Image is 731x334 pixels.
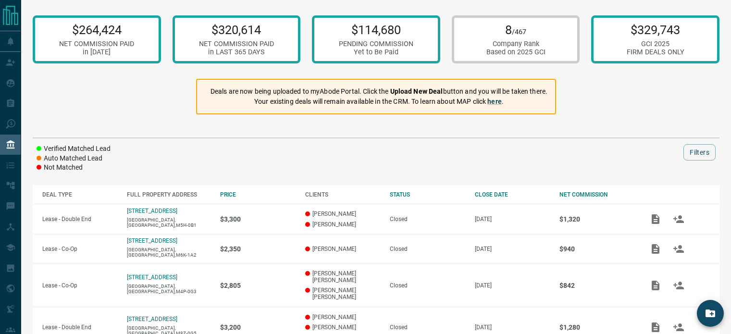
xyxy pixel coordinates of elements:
[644,215,667,222] span: Add / View Documents
[390,216,465,223] div: Closed
[305,314,380,321] p: [PERSON_NAME]
[220,191,295,198] div: PRICE
[559,215,634,223] p: $1,320
[42,324,117,331] p: Lease - Double End
[305,270,380,284] p: [PERSON_NAME] [PERSON_NAME]
[42,191,117,198] div: DEAL TYPE
[559,323,634,331] p: $1,280
[211,97,547,107] p: Your existing deals will remain available in the CRM. To learn about MAP click .
[390,191,465,198] div: STATUS
[644,245,667,252] span: Add / View Documents
[487,98,502,105] a: here
[37,154,111,163] li: Auto Matched Lead
[667,282,690,288] span: Match Clients
[199,40,274,48] div: NET COMMISSION PAID
[127,316,177,322] a: [STREET_ADDRESS]
[644,323,667,330] span: Add / View Documents
[644,282,667,288] span: Add / View Documents
[305,324,380,331] p: [PERSON_NAME]
[390,324,465,331] div: Closed
[220,282,295,289] p: $2,805
[37,144,111,154] li: Verified Matched Lead
[390,87,443,95] strong: Upload New Deal
[339,48,413,56] div: Yet to Be Paid
[220,323,295,331] p: $3,200
[627,40,684,48] div: GCI 2025
[199,23,274,37] p: $320,614
[127,208,177,214] a: [STREET_ADDRESS]
[305,210,380,217] p: [PERSON_NAME]
[667,245,690,252] span: Match Clients
[59,48,134,56] div: in [DATE]
[339,40,413,48] div: PENDING COMMISSION
[475,191,550,198] div: CLOSE DATE
[127,284,211,294] p: [GEOGRAPHIC_DATA],[GEOGRAPHIC_DATA],M4P-0G3
[211,87,547,97] p: Deals are now being uploaded to myAbode Portal. Click the button and you will be taken there.
[305,191,380,198] div: CLIENTS
[486,40,545,48] div: Company Rank
[305,221,380,228] p: [PERSON_NAME]
[667,215,690,222] span: Match Clients
[59,23,134,37] p: $264,424
[37,163,111,173] li: Not Matched
[339,23,413,37] p: $114,680
[486,48,545,56] div: Based on 2025 GCI
[42,216,117,223] p: Lease - Double End
[127,191,211,198] div: FULL PROPERTY ADDRESS
[127,274,177,281] a: [STREET_ADDRESS]
[42,282,117,289] p: Lease - Co-Op
[475,216,550,223] p: [DATE]
[305,287,380,300] p: [PERSON_NAME] [PERSON_NAME]
[199,48,274,56] div: in LAST 365 DAYS
[127,237,177,244] a: [STREET_ADDRESS]
[486,23,545,37] p: 8
[220,245,295,253] p: $2,350
[559,245,634,253] p: $940
[59,40,134,48] div: NET COMMISSION PAID
[667,323,690,330] span: Match Clients
[627,23,684,37] p: $329,743
[559,191,634,198] div: NET COMMISSION
[127,247,211,258] p: [GEOGRAPHIC_DATA],[GEOGRAPHIC_DATA],M6K-1A2
[475,246,550,252] p: [DATE]
[683,144,716,161] button: Filters
[559,282,634,289] p: $842
[42,246,117,252] p: Lease - Co-Op
[627,48,684,56] div: FIRM DEALS ONLY
[127,217,211,228] p: [GEOGRAPHIC_DATA],[GEOGRAPHIC_DATA],M5H-0B1
[475,282,550,289] p: [DATE]
[390,282,465,289] div: Closed
[390,246,465,252] div: Closed
[220,215,295,223] p: $3,300
[512,28,526,36] span: /467
[475,324,550,331] p: [DATE]
[305,246,380,252] p: [PERSON_NAME]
